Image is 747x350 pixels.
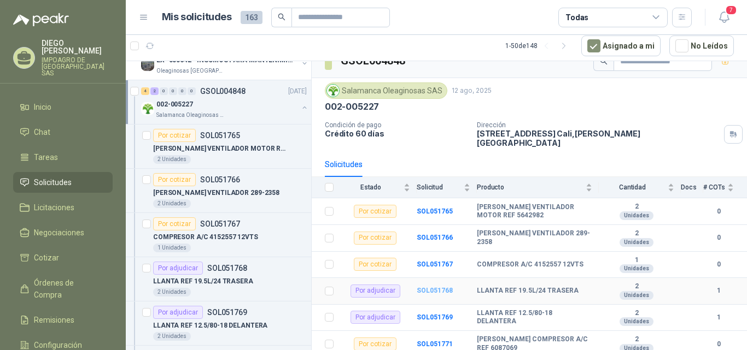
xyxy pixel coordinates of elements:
[42,39,113,55] p: DIEGO [PERSON_NAME]
[565,11,588,23] div: Todas
[153,173,196,186] div: Por cotizar
[417,177,477,198] th: Solicitud
[126,301,311,346] a: Por adjudicarSOL051769LLANTA REF 12.5/80-18 DELANTERA2 Unidades
[13,222,113,243] a: Negociaciones
[620,211,653,220] div: Unidades
[200,132,240,139] p: SOL051765
[325,121,468,129] p: Condición de pago
[725,5,737,15] span: 7
[477,229,592,246] b: [PERSON_NAME] VENTILADOR 289-2358
[141,85,309,120] a: 4 2 0 0 0 0 GSOL004848[DATE] Company Logo002-005227Salamanca Oleaginosas SAS
[477,177,599,198] th: Producto
[34,151,58,163] span: Tareas
[178,87,186,95] div: 0
[126,124,311,169] a: Por cotizarSOL051765[PERSON_NAME] VENTILADOR MOTOR REF 56429822 Unidades
[505,37,573,55] div: 1 - 50 de 148
[703,286,734,296] b: 1
[200,176,240,183] p: SOL051766
[703,183,725,191] span: # COTs
[599,177,681,198] th: Cantidad
[703,339,734,349] b: 0
[34,314,74,326] span: Remisiones
[156,67,225,75] p: Oleaginosas [GEOGRAPHIC_DATA][PERSON_NAME]
[34,101,51,113] span: Inicio
[141,58,154,71] img: Company Logo
[13,147,113,168] a: Tareas
[351,284,400,298] div: Por adjudicar
[153,217,196,230] div: Por cotizar
[34,252,59,264] span: Cotizar
[477,121,720,129] p: Dirección
[620,317,653,326] div: Unidades
[703,177,747,198] th: # COTs
[703,206,734,217] b: 0
[340,177,417,198] th: Estado
[207,309,247,316] p: SOL051769
[477,183,583,191] span: Producto
[325,82,447,99] div: Salamanca Oleaginosas SAS
[325,101,379,112] p: 002-005227
[340,183,401,191] span: Estado
[477,309,592,326] b: LLANTA REF 12.5/80-18 DELANTERA
[13,172,113,193] a: Solicitudes
[13,13,69,26] img: Logo peakr
[13,272,113,305] a: Órdenes de Compra
[417,234,453,241] a: SOL051766
[477,129,720,147] p: [STREET_ADDRESS] Cali , [PERSON_NAME][GEOGRAPHIC_DATA]
[417,287,453,294] a: SOL051768
[153,276,253,287] p: LLANTA REF 19.5L/24 TRASERA
[126,257,311,301] a: Por adjudicarSOL051768LLANTA REF 19.5L/24 TRASERA2 Unidades
[714,8,734,27] button: 7
[13,310,113,330] a: Remisiones
[599,203,674,211] b: 2
[200,220,240,228] p: SOL051767
[153,262,203,275] div: Por adjudicar
[599,335,674,344] b: 2
[150,87,159,95] div: 2
[477,203,592,220] b: [PERSON_NAME] VENTILADOR MOTOR REF 5642982
[153,306,203,319] div: Por adjudicar
[620,238,653,247] div: Unidades
[42,57,113,76] p: IMPOAGRO DE [GEOGRAPHIC_DATA] SAS
[354,258,396,271] div: Por cotizar
[34,176,72,188] span: Solicitudes
[153,288,191,296] div: 2 Unidades
[153,244,191,252] div: 1 Unidades
[417,260,453,268] a: SOL051767
[278,13,285,21] span: search
[477,287,579,295] b: LLANTA REF 19.5L/24 TRASERA
[34,126,50,138] span: Chat
[341,52,407,69] h3: GSOL004848
[417,313,453,321] a: SOL051769
[153,232,258,242] p: COMPRESOR A/C 4152557 12VTS
[477,260,583,269] b: COMPRESOR A/C 4152557 12VTS
[620,291,653,300] div: Unidades
[207,264,247,272] p: SOL051768
[153,155,191,164] div: 2 Unidades
[599,282,674,291] b: 2
[581,35,661,56] button: Asignado a mi
[34,277,102,301] span: Órdenes de Compra
[325,129,468,138] p: Crédito 60 días
[288,86,307,97] p: [DATE]
[141,102,154,115] img: Company Logo
[153,321,267,331] p: LLANTA REF 12.5/80-18 DELANTERA
[327,85,339,97] img: Company Logo
[599,309,674,318] b: 2
[141,87,149,95] div: 4
[13,97,113,117] a: Inicio
[354,205,396,218] div: Por cotizar
[153,129,196,142] div: Por cotizar
[620,264,653,273] div: Unidades
[417,207,453,215] a: SOL051765
[417,340,453,348] a: SOL051771
[351,311,400,324] div: Por adjudicar
[34,201,74,213] span: Licitaciones
[169,87,177,95] div: 0
[188,87,196,95] div: 0
[703,312,734,323] b: 1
